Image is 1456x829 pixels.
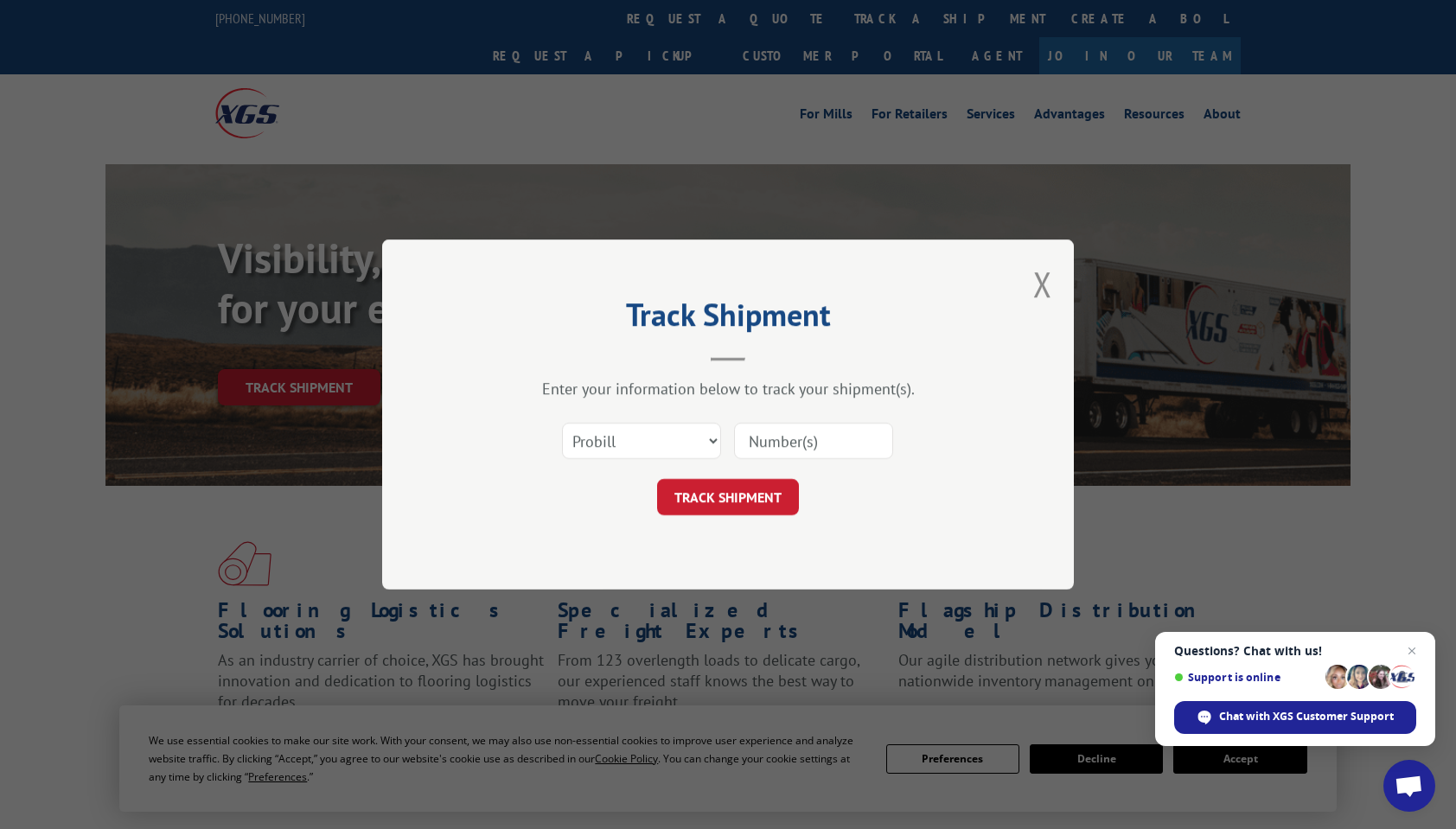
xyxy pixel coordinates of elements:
span: Chat with XGS Customer Support [1219,709,1394,724]
span: Questions? Chat with us! [1174,644,1416,658]
div: Open chat [1383,760,1435,812]
div: Enter your information below to track your shipment(s). [469,379,987,399]
button: Close modal [1033,261,1052,307]
input: Number(s) [734,423,893,459]
span: Support is online [1174,671,1319,684]
h2: Track Shipment [469,303,987,335]
button: TRACK SHIPMENT [657,479,799,515]
span: Close chat [1402,641,1422,661]
div: Chat with XGS Customer Support [1174,701,1416,734]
